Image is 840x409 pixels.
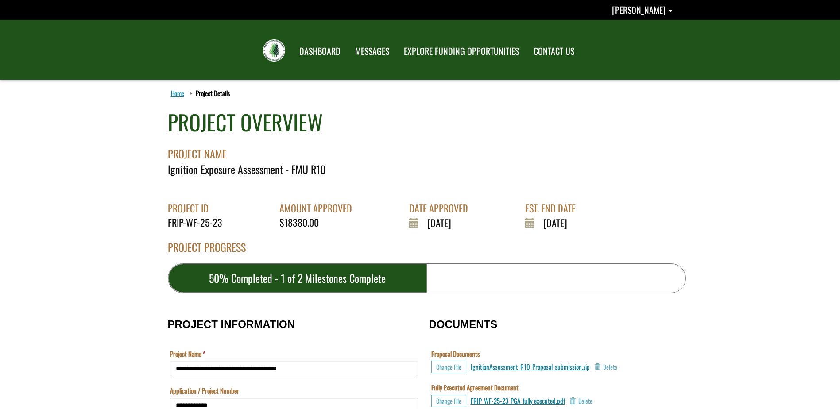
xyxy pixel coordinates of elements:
[431,349,480,359] label: Proposal Documents
[431,383,519,392] label: Fully Executed Agreement Document
[527,40,581,62] a: CONTACT US
[170,361,418,376] input: Project Name
[409,201,475,215] div: DATE APPROVED
[409,216,475,230] div: [DATE]
[471,362,590,371] a: IgnitionAssessment_R10_Proposal_submission.zip
[431,395,466,407] button: Choose File for Fully Executed Agreement Document
[612,3,672,16] a: Nicole Marburg
[293,40,347,62] a: DASHBOARD
[170,349,205,359] label: Project Name
[168,162,686,177] div: Ignition Exposure Assessment - FMU R10
[279,216,359,229] div: $18380.00
[170,386,239,395] label: Application / Project Number
[279,201,359,215] div: AMOUNT APPROVED
[187,89,230,98] li: Project Details
[431,361,466,373] button: Choose File for Proposal Documents
[168,239,686,263] div: PROJECT PROGRESS
[263,39,285,62] img: FRIAA Submissions Portal
[612,3,666,16] span: [PERSON_NAME]
[525,201,582,215] div: EST. END DATE
[569,395,592,407] button: Delete
[168,107,323,138] div: PROJECT OVERVIEW
[168,216,229,229] div: FRIP-WF-25-23
[594,361,617,373] button: Delete
[168,201,229,215] div: PROJECT ID
[168,264,427,293] div: 50% Completed - 1 of 2 Milestones Complete
[168,138,686,162] div: PROJECT NAME
[348,40,396,62] a: MESSAGES
[169,87,186,99] a: Home
[397,40,526,62] a: EXPLORE FUNDING OPPORTUNITIES
[291,38,581,62] nav: Main Navigation
[429,319,673,330] h3: DOCUMENTS
[168,319,420,330] h3: PROJECT INFORMATION
[471,396,565,405] a: FRIP_WF-25-23_PGA_fully executed.pdf
[525,216,582,230] div: [DATE]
